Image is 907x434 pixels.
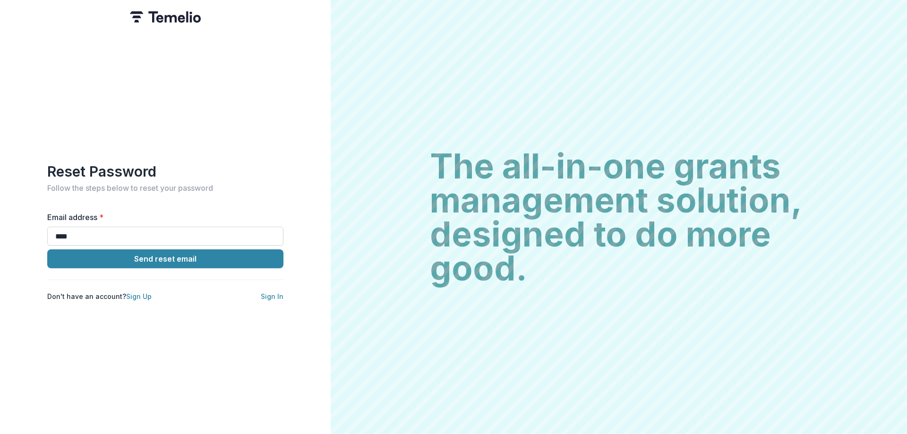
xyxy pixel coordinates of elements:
[261,292,283,300] a: Sign In
[130,11,201,23] img: Temelio
[47,163,283,180] h1: Reset Password
[47,291,152,301] p: Don't have an account?
[126,292,152,300] a: Sign Up
[47,212,278,223] label: Email address
[47,184,283,193] h2: Follow the steps below to reset your password
[47,249,283,268] button: Send reset email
